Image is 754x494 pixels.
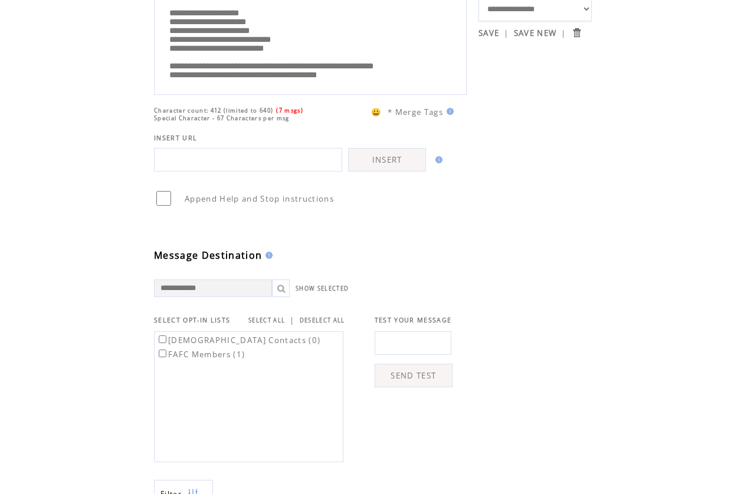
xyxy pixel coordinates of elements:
[248,317,285,324] a: SELECT ALL
[154,249,262,262] span: Message Destination
[371,107,382,117] span: 😀
[571,27,582,38] input: Submit
[443,108,454,115] img: help.gif
[154,114,290,122] span: Special Character - 67 Characters per msg
[432,156,442,163] img: help.gif
[375,316,452,324] span: TEST YOUR MESSAGE
[478,28,499,38] a: SAVE
[300,317,345,324] a: DESELECT ALL
[388,107,443,117] span: * Merge Tags
[159,350,166,357] input: FAFC Members (1)
[262,252,273,259] img: help.gif
[156,349,245,360] label: FAFC Members (1)
[296,285,349,292] a: SHOW SELECTED
[159,335,166,343] input: [DEMOGRAPHIC_DATA] Contacts (0)
[154,107,273,114] span: Character count: 412 (limited to 640)
[375,364,453,387] a: SEND TEST
[154,134,197,142] span: INSERT URL
[156,335,320,345] label: [DEMOGRAPHIC_DATA] Contacts (0)
[514,28,557,38] a: SAVE NEW
[348,148,426,172] a: INSERT
[154,316,230,324] span: SELECT OPT-IN LISTS
[185,193,334,204] span: Append Help and Stop instructions
[504,28,509,38] span: |
[290,315,294,325] span: |
[276,107,303,114] span: (7 msgs)
[561,28,566,38] span: |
